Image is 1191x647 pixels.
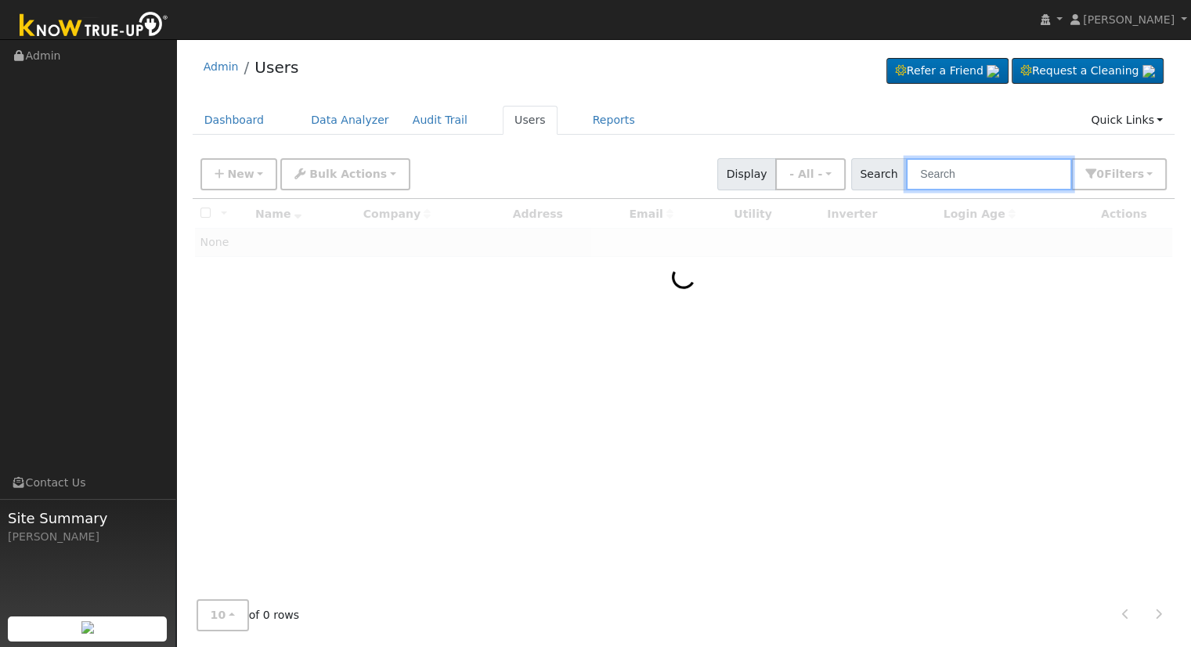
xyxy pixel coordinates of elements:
span: Site Summary [8,508,168,529]
span: Filter [1104,168,1144,180]
span: Display [717,158,776,190]
span: [PERSON_NAME] [1083,13,1175,26]
img: retrieve [1142,65,1155,78]
span: s [1137,168,1143,180]
a: Admin [204,60,239,73]
button: Bulk Actions [280,158,410,190]
a: Data Analyzer [299,106,401,135]
a: Refer a Friend [886,58,1009,85]
span: New [227,168,254,180]
span: Bulk Actions [309,168,387,180]
a: Reports [581,106,647,135]
a: Audit Trail [401,106,479,135]
img: Know True-Up [12,9,176,44]
button: 0Filters [1071,158,1167,190]
a: Users [503,106,558,135]
a: Request a Cleaning [1012,58,1164,85]
button: 10 [197,599,249,631]
input: Search [906,158,1072,190]
img: retrieve [81,621,94,634]
img: retrieve [987,65,999,78]
button: - All - [775,158,846,190]
div: [PERSON_NAME] [8,529,168,545]
button: New [200,158,278,190]
a: Quick Links [1079,106,1175,135]
span: Search [851,158,907,190]
a: Dashboard [193,106,276,135]
span: 10 [211,609,226,621]
a: Users [254,58,298,77]
span: of 0 rows [197,599,300,631]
